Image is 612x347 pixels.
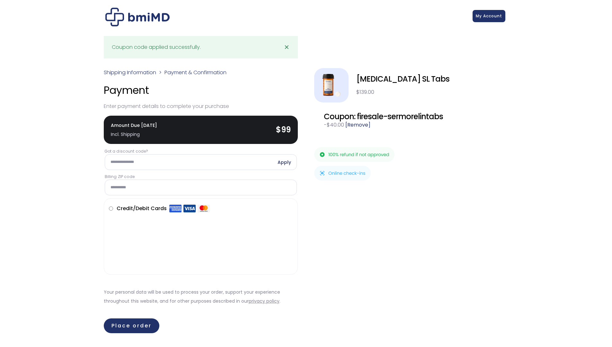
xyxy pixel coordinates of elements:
[276,124,291,135] bdi: 99
[111,130,157,139] div: Incl. Shipping
[159,69,162,76] span: >
[356,75,509,84] div: [MEDICAL_DATA] SL Tabs
[105,174,297,180] label: Billing ZIP code
[112,43,201,52] div: Coupon code applied successfully.
[284,43,289,52] span: ✕
[104,102,298,111] p: Enter payment details to complete your purchase
[108,212,292,261] iframe: Secure payment input frame
[164,69,226,76] span: Payment & Confirmation
[105,8,170,26] img: Checkout
[345,121,370,129] a: Remove firesale-sermorelintabs coupon
[314,68,349,102] img: Sermorelin SL Tabs
[314,147,395,162] img: 100% refund if not approved
[183,204,196,213] img: Visa
[314,166,371,181] img: Online check-ins
[111,121,157,139] span: Amount Due [DATE]
[198,204,210,213] img: Mastercard
[117,203,210,214] label: Credit/Debit Cards
[473,10,505,22] a: My Account
[278,159,291,165] a: Apply
[356,88,374,96] bdi: 139.00
[104,148,297,154] label: Got a discount code?
[276,124,281,135] span: $
[104,318,159,333] button: Place order
[104,84,298,97] h4: Payment
[104,69,156,76] a: Shipping Information
[104,288,298,306] p: Your personal data will be used to process your order, support your experience throughout this we...
[476,13,502,19] span: My Account
[249,298,279,304] a: privacy policy
[280,41,293,54] a: ✕
[324,121,499,129] div: -
[356,88,359,96] span: $
[327,121,330,129] span: $
[169,204,182,213] img: Amex
[324,112,499,121] div: Coupon: firesale-sermorelintabs
[327,121,344,129] span: 40.00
